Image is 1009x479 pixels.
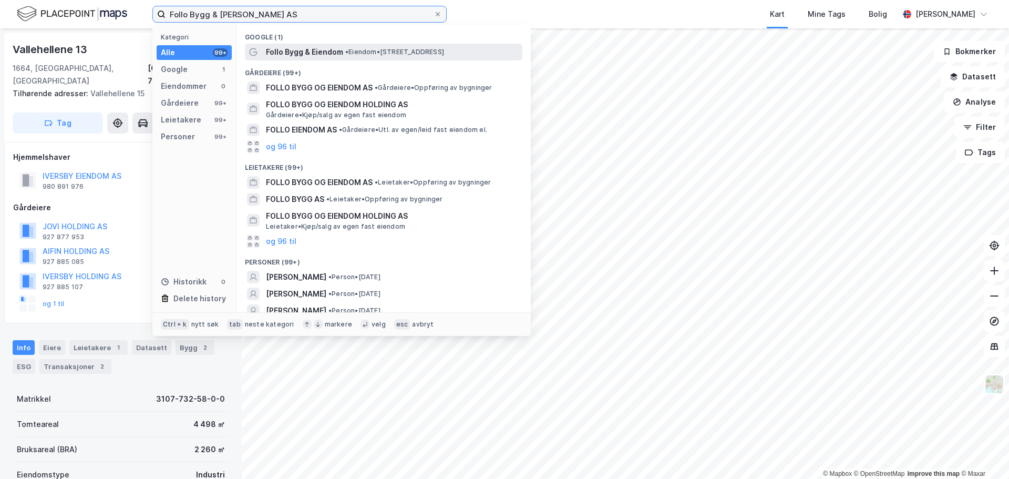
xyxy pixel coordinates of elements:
[43,283,83,291] div: 927 885 107
[869,8,887,21] div: Bolig
[213,99,228,107] div: 99+
[984,374,1004,394] img: Z
[325,320,352,329] div: markere
[69,340,128,355] div: Leietakere
[156,393,225,405] div: 3107-732-58-0-0
[13,89,90,98] span: Tilhørende adresser:
[770,8,785,21] div: Kart
[823,470,852,477] a: Mapbox
[328,273,380,281] span: Person • [DATE]
[266,271,326,283] span: [PERSON_NAME]
[161,63,188,76] div: Google
[148,62,229,87] div: [GEOGRAPHIC_DATA], 732/58
[328,307,380,315] span: Person • [DATE]
[339,126,342,134] span: •
[166,6,434,22] input: Søk på adresse, matrikkel, gårdeiere, leietakere eller personer
[161,276,207,288] div: Historikk
[161,97,199,109] div: Gårdeiere
[236,250,531,269] div: Personer (99+)
[266,46,343,58] span: Follo Bygg & Eiendom
[176,340,214,355] div: Bygg
[266,222,405,231] span: Leietaker • Kjøp/salg av egen fast eiendom
[266,81,373,94] span: FOLLO BYGG OG EIENDOM AS
[132,340,171,355] div: Datasett
[808,8,846,21] div: Mine Tags
[213,133,228,141] div: 99+
[161,80,207,93] div: Eiendommer
[39,340,65,355] div: Eiere
[200,342,210,353] div: 2
[266,140,296,153] button: og 96 til
[161,33,232,41] div: Kategori
[266,111,406,119] span: Gårdeiere • Kjøp/salg av egen fast eiendom
[944,91,1005,113] button: Analyse
[43,233,84,241] div: 927 877 953
[13,151,229,164] div: Hjemmelshaver
[345,48,444,56] span: Eiendom • [STREET_ADDRESS]
[173,292,226,305] div: Delete history
[161,46,175,59] div: Alle
[245,320,294,329] div: neste kategori
[213,116,228,124] div: 99+
[219,82,228,90] div: 0
[43,182,84,191] div: 980 891 976
[161,319,189,330] div: Ctrl + k
[908,470,960,477] a: Improve this map
[194,443,225,456] div: 2 260 ㎡
[266,124,337,136] span: FOLLO EIENDOM AS
[375,178,491,187] span: Leietaker • Oppføring av bygninger
[339,126,487,134] span: Gårdeiere • Utl. av egen/leid fast eiendom el.
[934,41,1005,62] button: Bokmerker
[956,429,1009,479] div: Kontrollprogram for chat
[266,176,373,189] span: FOLLO BYGG OG EIENDOM AS
[13,201,229,214] div: Gårdeiere
[266,288,326,300] span: [PERSON_NAME]
[113,342,123,353] div: 1
[13,359,35,374] div: ESG
[191,320,219,329] div: nytt søk
[328,307,332,314] span: •
[17,393,51,405] div: Matrikkel
[17,443,77,456] div: Bruksareal (BRA)
[375,84,492,92] span: Gårdeiere • Oppføring av bygninger
[345,48,348,56] span: •
[219,65,228,74] div: 1
[17,418,59,431] div: Tomteareal
[213,48,228,57] div: 99+
[13,41,89,58] div: Vallehellene 13
[236,25,531,44] div: Google (1)
[326,195,330,203] span: •
[375,178,378,186] span: •
[328,290,380,298] span: Person • [DATE]
[394,319,410,330] div: esc
[328,290,332,298] span: •
[13,62,148,87] div: 1664, [GEOGRAPHIC_DATA], [GEOGRAPHIC_DATA]
[266,98,518,111] span: FOLLO BYGG OG EIENDOM HOLDING AS
[328,273,332,281] span: •
[956,142,1005,163] button: Tags
[266,193,324,206] span: FOLLO BYGG AS
[372,320,386,329] div: velg
[412,320,434,329] div: avbryt
[13,87,221,100] div: Vallehellene 15
[956,429,1009,479] iframe: Chat Widget
[266,304,326,317] span: [PERSON_NAME]
[43,258,84,266] div: 927 885 085
[236,60,531,79] div: Gårdeiere (99+)
[161,114,201,126] div: Leietakere
[193,418,225,431] div: 4 498 ㎡
[915,8,975,21] div: [PERSON_NAME]
[326,195,443,203] span: Leietaker • Oppføring av bygninger
[13,113,103,134] button: Tag
[854,470,905,477] a: OpenStreetMap
[17,5,127,23] img: logo.f888ab2527a4732fd821a326f86c7f29.svg
[266,235,296,248] button: og 96 til
[941,66,1005,87] button: Datasett
[266,210,518,222] span: FOLLO BYGG OG EIENDOM HOLDING AS
[39,359,111,374] div: Transaksjoner
[236,155,531,174] div: Leietakere (99+)
[227,319,243,330] div: tab
[161,130,195,143] div: Personer
[13,340,35,355] div: Info
[219,278,228,286] div: 0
